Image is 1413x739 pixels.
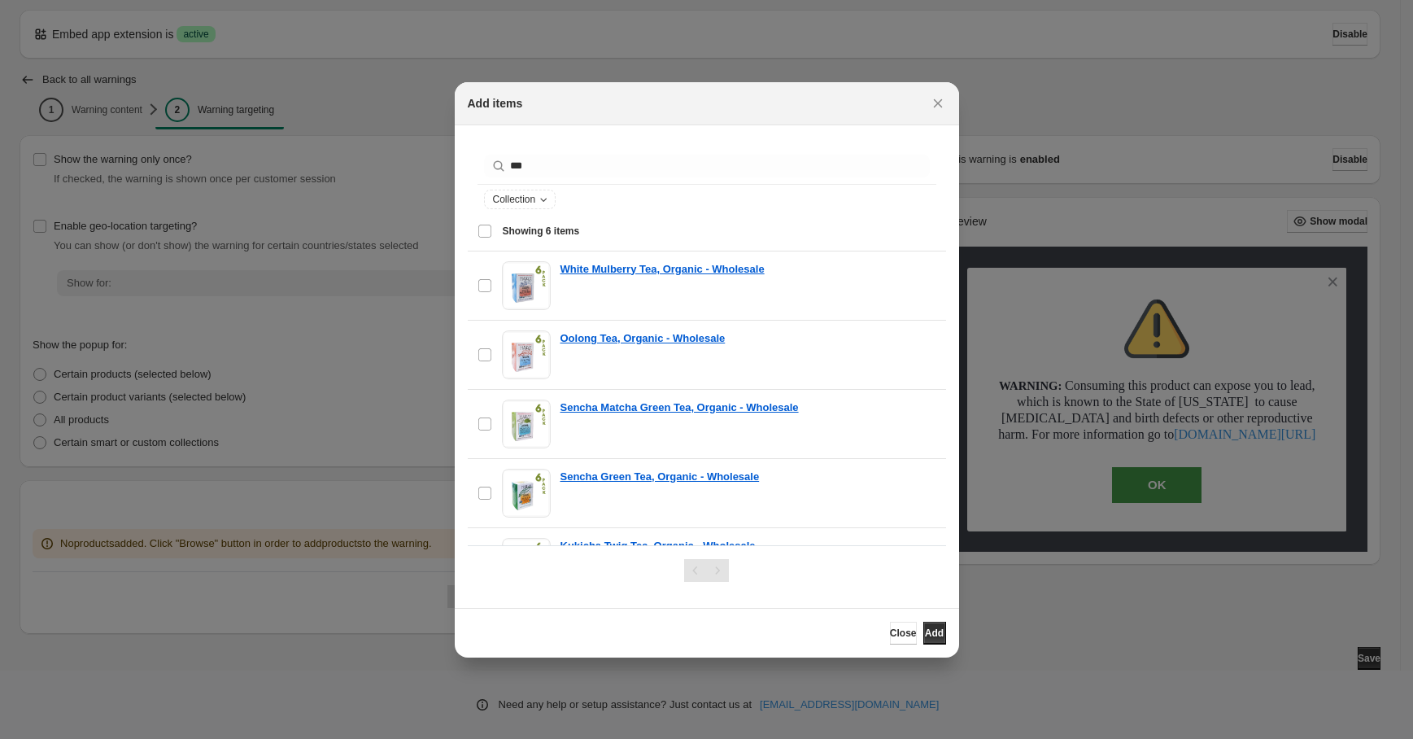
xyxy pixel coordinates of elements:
[925,627,944,640] span: Add
[485,190,556,208] button: Collection
[684,559,729,582] nav: Pagination
[502,330,551,379] img: Oolong Tea, Organic - Wholesale
[560,538,756,554] a: Kukicha Twig Tea, Organic - Wholesale
[890,622,917,645] button: Close
[502,538,551,587] img: Kukicha Twig Tea, Organic - Wholesale
[560,330,726,347] a: Oolong Tea, Organic - Wholesale
[493,193,536,206] span: Collection
[502,469,551,518] img: Sencha Green Tea, Organic - Wholesale
[502,400,551,448] img: Sencha Matcha Green Tea, Organic - Wholesale
[560,469,760,485] a: Sencha Green Tea, Organic - Wholesale
[927,92,949,115] button: Close
[503,225,580,238] span: Showing 6 items
[923,622,946,645] button: Add
[560,261,765,278] a: White Mulberry Tea, Organic - Wholesale
[502,261,551,310] img: White Mulberry Tea, Organic - Wholesale
[468,95,523,112] h2: Add items
[890,627,917,640] span: Close
[560,400,799,416] a: Sencha Matcha Green Tea, Organic - Wholesale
